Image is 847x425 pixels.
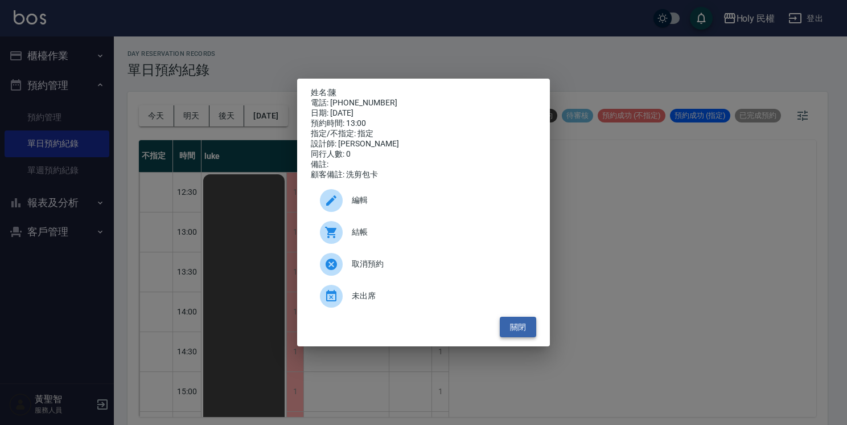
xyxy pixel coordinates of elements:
a: 陳 [328,88,336,97]
div: 日期: [DATE] [311,108,536,118]
div: 備註: [311,160,536,170]
button: 關閉 [500,317,536,338]
span: 未出席 [352,290,527,302]
div: 同行人數: 0 [311,149,536,160]
div: 取消預約 [311,248,536,280]
span: 取消預約 [352,258,527,270]
span: 編輯 [352,194,527,206]
div: 設計師: [PERSON_NAME] [311,139,536,149]
div: 預約時間: 13:00 [311,118,536,129]
span: 結帳 [352,226,527,238]
a: 結帳 [311,216,536,248]
p: 姓名: [311,88,536,98]
div: 編輯 [311,185,536,216]
div: 電話: [PHONE_NUMBER] [311,98,536,108]
div: 顧客備註: 洗剪包卡 [311,170,536,180]
div: 未出席 [311,280,536,312]
div: 指定/不指定: 指定 [311,129,536,139]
